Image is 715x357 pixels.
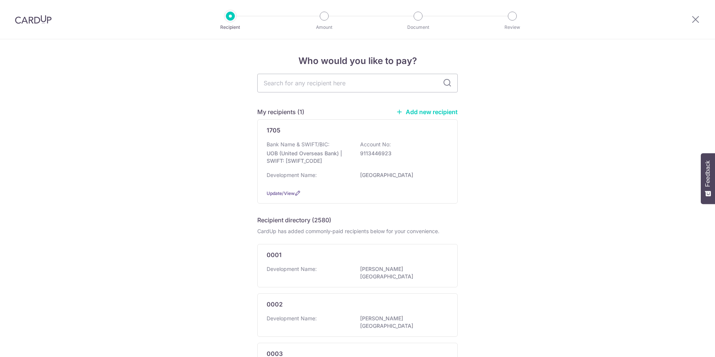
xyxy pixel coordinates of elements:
[485,24,540,31] p: Review
[396,108,458,116] a: Add new recipient
[360,265,444,280] p: [PERSON_NAME][GEOGRAPHIC_DATA]
[267,141,329,148] p: Bank Name & SWIFT/BIC:
[267,150,350,165] p: UOB (United Overseas Bank) | SWIFT: [SWIFT_CODE]
[257,228,458,235] div: CardUp has added commonly-paid recipients below for your convenience.
[267,126,280,135] p: 1705
[257,216,331,225] h5: Recipient directory (2580)
[705,161,711,187] span: Feedback
[257,74,458,92] input: Search for any recipient here
[390,24,446,31] p: Document
[257,107,304,116] h5: My recipients (1)
[267,190,295,196] a: Update/View
[701,153,715,204] button: Feedback - Show survey
[257,54,458,68] h4: Who would you like to pay?
[297,24,352,31] p: Amount
[360,315,444,330] p: [PERSON_NAME][GEOGRAPHIC_DATA]
[267,300,283,309] p: 0002
[360,141,391,148] p: Account No:
[267,171,317,179] p: Development Name:
[203,24,258,31] p: Recipient
[267,250,282,259] p: 0001
[360,171,444,179] p: [GEOGRAPHIC_DATA]
[267,315,317,322] p: Development Name:
[15,15,52,24] img: CardUp
[267,265,317,273] p: Development Name:
[360,150,444,157] p: 9113446923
